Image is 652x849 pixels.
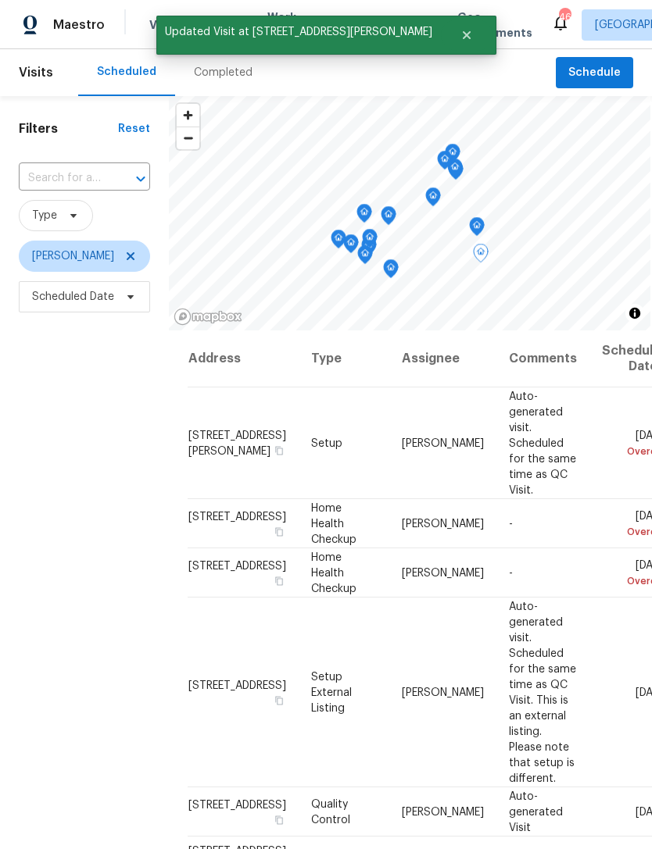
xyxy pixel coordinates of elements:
div: Scheduled [97,64,156,80]
button: Copy Address [272,812,286,826]
span: Scheduled Date [32,289,114,305]
span: Setup External Listing [311,671,352,713]
span: Auto-generated Visit [509,790,563,833]
canvas: Map [169,96,650,330]
span: Setup [311,437,342,448]
span: [STREET_ADDRESS] [188,799,286,810]
button: Schedule [556,57,633,89]
button: Copy Address [272,524,286,538]
div: Map marker [362,229,378,253]
span: Auto-generated visit. Scheduled for the same time as QC Visit. [509,391,576,495]
div: Map marker [425,187,441,212]
th: Address [188,330,299,387]
input: Search for an address... [19,166,106,191]
span: [STREET_ADDRESS] [188,680,286,690]
button: Close [441,20,493,51]
span: [PERSON_NAME] [402,687,484,697]
div: Map marker [383,259,399,284]
div: Map marker [437,151,453,175]
button: Open [130,168,152,190]
div: Map marker [473,244,489,268]
span: [STREET_ADDRESS] [188,511,286,522]
span: Updated Visit at [STREET_ADDRESS][PERSON_NAME] [156,16,441,48]
span: Type [32,208,57,223]
span: Visits [149,17,181,33]
div: Map marker [356,204,372,228]
button: Zoom in [177,104,199,127]
div: Map marker [381,206,396,230]
span: Toggle attribution [630,305,639,322]
span: Visits [19,55,53,90]
div: Map marker [469,217,485,241]
div: Reset [118,121,150,137]
div: Map marker [447,159,463,183]
h1: Filters [19,121,118,137]
span: [PERSON_NAME] [402,437,484,448]
th: Assignee [389,330,496,387]
button: Copy Address [272,573,286,587]
span: Home Health Checkup [311,551,356,594]
div: Map marker [331,230,346,254]
button: Copy Address [272,693,286,707]
div: Completed [194,65,253,80]
span: [STREET_ADDRESS][PERSON_NAME] [188,430,286,456]
span: [PERSON_NAME] [402,806,484,817]
span: Auto-generated visit. Scheduled for the same time as QC Visit. This is an external listing. Pleas... [509,601,576,783]
div: 46 [559,9,570,25]
span: Quality Control [311,798,350,825]
span: Geo Assignments [457,9,532,41]
span: [PERSON_NAME] [402,567,484,578]
span: - [509,567,513,578]
span: [STREET_ADDRESS] [188,560,286,571]
div: Map marker [445,144,460,168]
div: Map marker [357,245,373,269]
button: Copy Address [272,443,286,457]
a: Mapbox homepage [174,308,242,326]
span: [PERSON_NAME] [402,518,484,529]
th: Comments [496,330,589,387]
span: Maestro [53,17,105,33]
div: Map marker [343,234,359,259]
span: Schedule [568,63,621,83]
div: Map marker [361,237,377,261]
th: Type [299,330,389,387]
span: [PERSON_NAME] [32,248,114,264]
button: Zoom out [177,127,199,149]
span: - [509,518,513,529]
button: Toggle attribution [625,304,644,323]
span: Home Health Checkup [311,502,356,544]
span: Work Orders [267,9,307,41]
